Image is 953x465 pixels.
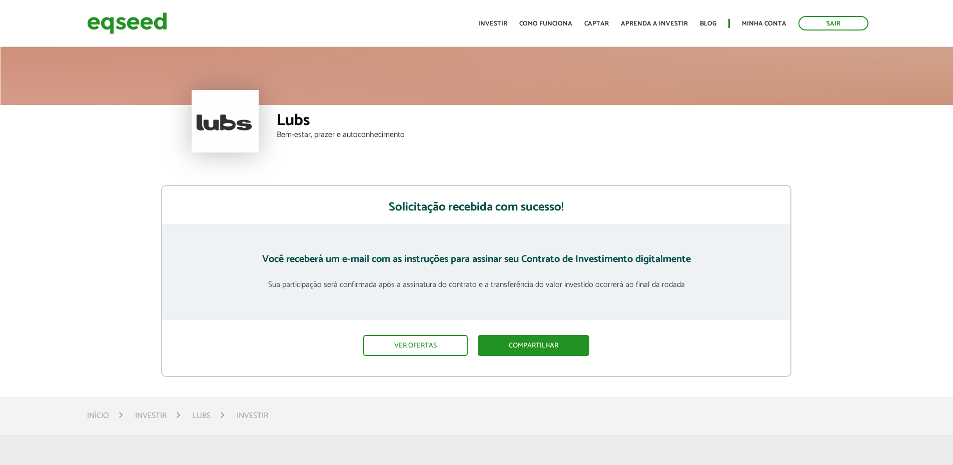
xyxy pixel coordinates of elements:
[700,20,716,27] a: Blog
[519,20,572,27] a: Como funciona
[584,20,609,27] a: Captar
[135,412,167,420] a: Investir
[87,412,109,420] a: Início
[277,112,762,131] div: Lubs
[363,335,468,356] a: Ver ofertas
[193,412,211,420] a: Lubs
[798,16,868,30] a: Sair
[237,409,268,422] li: Investir
[621,20,688,27] a: Aprenda a investir
[212,280,740,289] p: Sua participação será confirmada após a assinatura do contrato e a transferência do valor investi...
[742,20,786,27] a: Minha conta
[478,335,589,356] a: Compartilhar
[212,254,740,265] h3: Você receberá um e-mail com as instruções para assinar seu Contrato de Investimento digitalmente
[162,186,790,224] h2: Solicitação recebida com sucesso!
[87,10,167,36] img: EqSeed
[277,131,762,139] div: Bem-estar, prazer e autoconhecimento
[478,20,507,27] a: Investir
